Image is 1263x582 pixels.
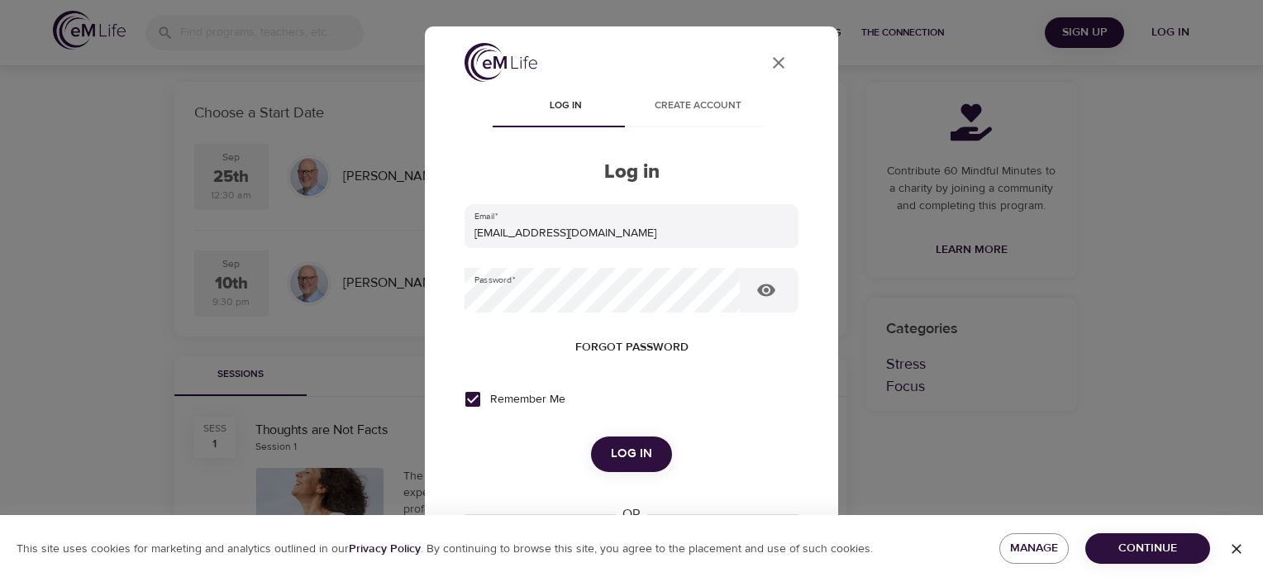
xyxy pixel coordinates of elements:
span: Manage [1013,538,1055,559]
span: Forgot password [575,337,689,358]
span: Continue [1099,538,1197,559]
span: Remember Me [490,391,565,408]
span: Create account [641,98,754,115]
button: Forgot password [569,332,695,363]
h2: Log in [465,160,798,184]
div: disabled tabs example [465,88,798,127]
span: Log in [611,443,652,465]
span: Log in [509,98,622,115]
button: Log in [591,436,672,471]
img: logo [465,43,537,82]
b: Privacy Policy [349,541,421,556]
button: close [759,43,798,83]
div: OR [616,505,647,524]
